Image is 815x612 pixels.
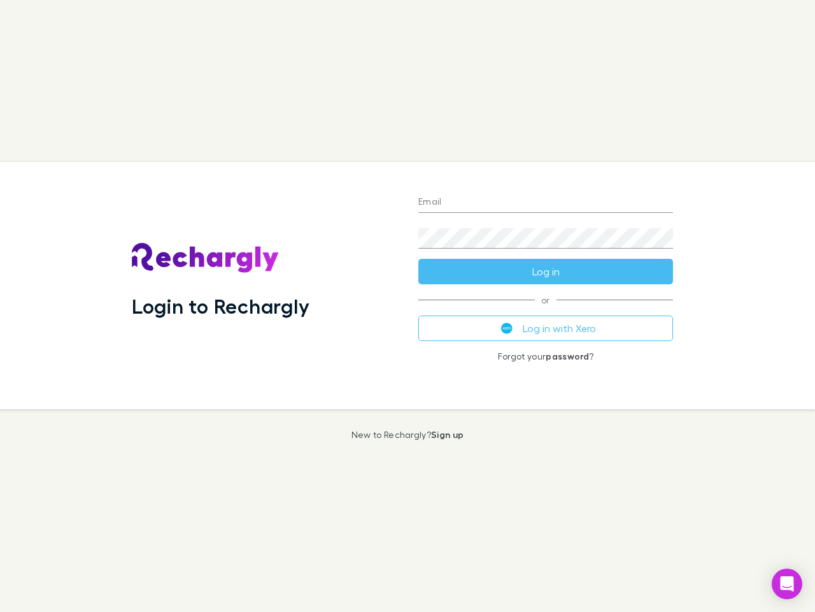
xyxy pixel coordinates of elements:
a: password [546,351,589,361]
button: Log in with Xero [418,316,673,341]
a: Sign up [431,429,464,440]
div: Open Intercom Messenger [772,569,802,599]
img: Xero's logo [501,323,513,334]
button: Log in [418,259,673,284]
span: or [418,300,673,300]
p: New to Rechargly? [351,430,464,440]
p: Forgot your ? [418,351,673,361]
img: Rechargly's Logo [132,243,280,273]
h1: Login to Rechargly [132,294,309,318]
